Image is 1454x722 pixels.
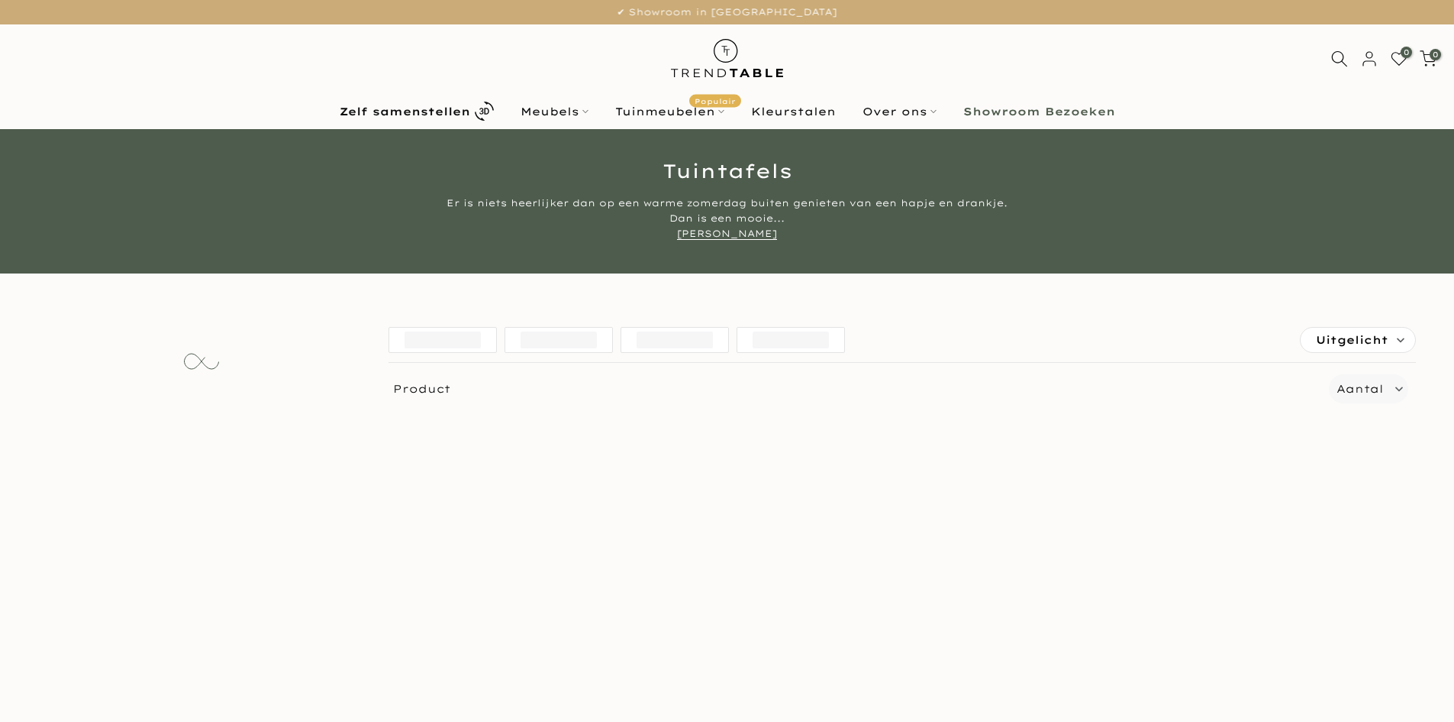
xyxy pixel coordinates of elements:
a: 0 [1420,50,1436,67]
h1: Tuintafels [281,161,1174,180]
b: Zelf samenstellen [340,106,470,117]
a: TuinmeubelenPopulair [601,102,737,121]
span: 0 [1430,49,1441,60]
span: 0 [1401,47,1412,58]
a: Showroom Bezoeken [949,102,1128,121]
label: Uitgelicht [1301,328,1415,352]
img: trend-table [660,24,794,92]
p: ✔ Showroom in [GEOGRAPHIC_DATA] [19,4,1435,21]
a: Kleurstalen [737,102,849,121]
b: Showroom Bezoeken [963,106,1115,117]
a: Zelf samenstellen [326,98,507,125]
a: 0 [1391,50,1407,67]
div: Er is niets heerlijker dan op een warme zomerdag buiten genieten van een hapje en drankje. Dan is... [441,196,1014,241]
span: Uitgelicht [1316,328,1388,352]
span: Populair [689,94,741,107]
span: Product [382,374,1323,403]
a: Over ons [849,102,949,121]
a: Meubels [507,102,601,121]
a: [PERSON_NAME] [677,228,777,240]
label: Aantal [1336,380,1383,399]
